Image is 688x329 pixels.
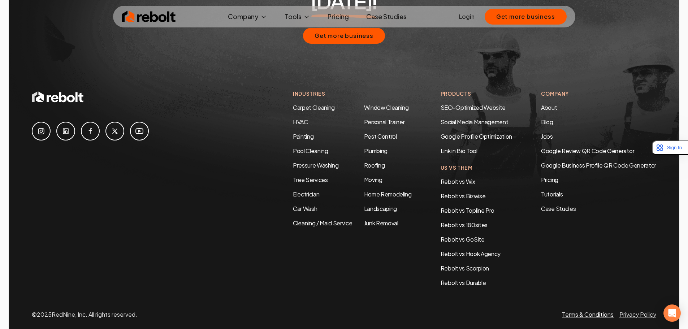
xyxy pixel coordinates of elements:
[541,118,553,126] a: Blog
[364,104,409,111] a: Window Cleaning
[364,147,388,155] a: Plumbing
[441,279,486,286] a: Rebolt vs Durable
[364,176,382,183] a: Moving
[122,9,176,24] img: Rebolt Logo
[293,190,319,198] a: Electrician
[441,90,512,98] h4: Products
[541,204,656,213] a: Case Studies
[441,207,494,214] a: Rebolt vs Topline Pro
[293,176,328,183] a: Tree Services
[279,9,316,24] button: Tools
[441,221,488,229] a: Rebolt vs 180sites
[441,118,509,126] a: Social Media Management
[364,219,398,227] a: Junk Removal
[364,118,405,126] a: Personal Trainer
[441,178,475,185] a: Rebolt vs Wix
[441,104,506,111] a: SEO-Optimized Website
[441,235,485,243] a: Rebolt vs GoSite
[303,28,385,44] button: Get more business
[485,9,567,25] button: Get more business
[293,219,352,227] a: Cleaning / Maid Service
[441,264,489,272] a: Rebolt vs Scorpion
[541,161,656,169] a: Google Business Profile QR Code Generator
[364,190,412,198] a: Home Remodeling
[441,133,512,140] a: Google Profile Optimization
[322,9,355,24] a: Pricing
[293,147,328,155] a: Pool Cleaning
[364,161,385,169] a: Roofing
[293,118,308,126] a: HVAC
[541,190,656,199] a: Tutorials
[32,310,137,319] p: © 2025 RedNine, Inc. All rights reserved.
[619,311,656,318] a: Privacy Policy
[364,205,397,212] a: Landscaping
[541,90,656,98] h4: Company
[293,133,313,140] a: Painting
[541,104,557,111] a: About
[293,161,339,169] a: Pressure Washing
[441,164,512,172] h4: Us Vs Them
[293,104,335,111] a: Carpet Cleaning
[441,147,477,155] a: Link in Bio Tool
[441,192,486,200] a: Rebolt vs Bizwise
[222,9,273,24] button: Company
[562,311,614,318] a: Terms & Conditions
[441,250,501,257] a: Rebolt vs Hook Agency
[360,9,412,24] a: Case Studies
[364,133,397,140] a: Pest Control
[459,12,475,21] a: Login
[541,133,553,140] a: Jobs
[293,205,317,212] a: Car Wash
[541,176,656,184] a: Pricing
[541,147,634,155] a: Google Review QR Code Generator
[663,304,681,322] div: Open Intercom Messenger
[293,90,412,98] h4: Industries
